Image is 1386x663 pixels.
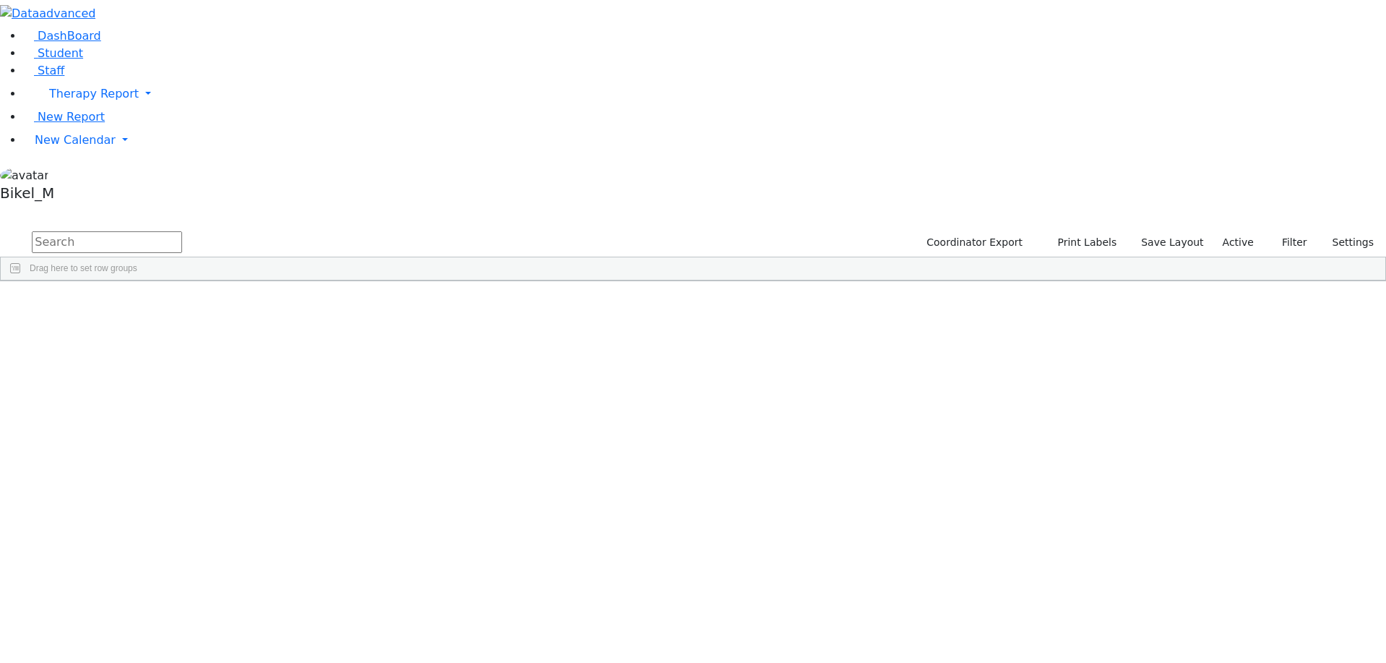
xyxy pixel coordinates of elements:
span: Staff [38,64,64,77]
a: Student [23,46,83,60]
span: Therapy Report [49,87,139,100]
button: Filter [1263,231,1314,254]
label: Active [1216,231,1260,254]
a: Therapy Report [23,80,1386,108]
span: DashBoard [38,29,101,43]
a: DashBoard [23,29,101,43]
button: Print Labels [1041,231,1123,254]
span: Drag here to set row groups [30,263,137,273]
button: Save Layout [1135,231,1210,254]
a: Staff [23,64,64,77]
span: New Calendar [35,133,116,147]
button: Settings [1314,231,1380,254]
input: Search [32,231,182,253]
button: Coordinator Export [917,231,1029,254]
a: New Report [23,110,105,124]
span: New Report [38,110,105,124]
a: New Calendar [23,126,1386,155]
span: Student [38,46,83,60]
